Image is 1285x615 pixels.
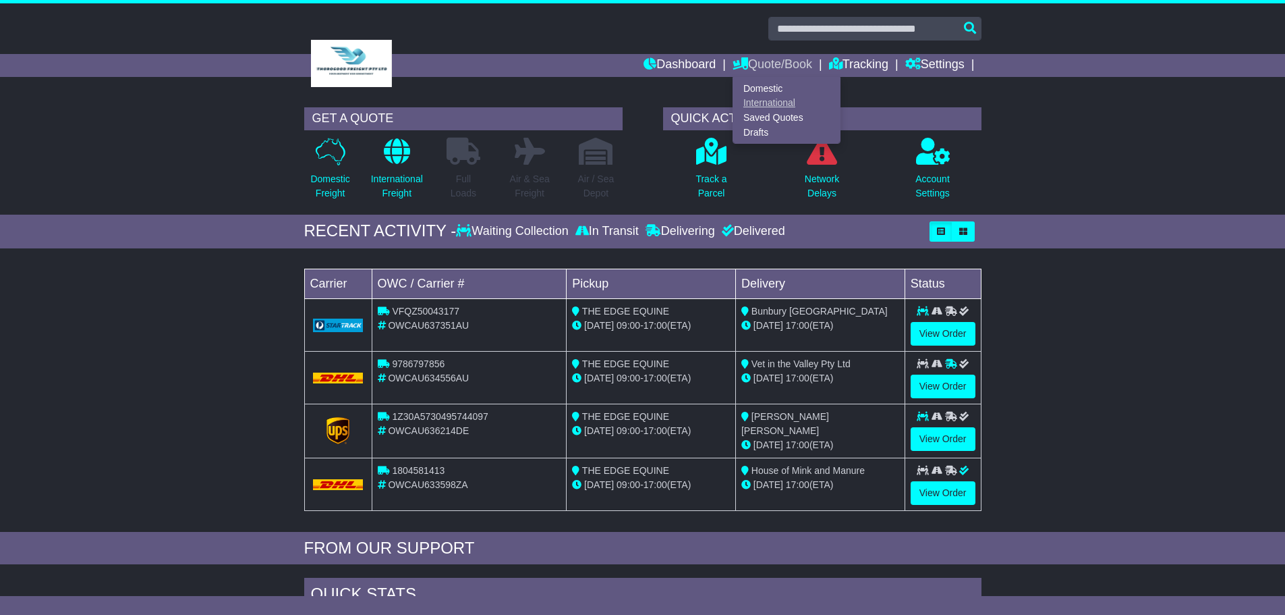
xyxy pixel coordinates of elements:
[915,137,950,208] a: AccountSettings
[584,479,614,490] span: [DATE]
[304,269,372,298] td: Carrier
[313,319,364,332] img: GetCarrierServiceLogo
[741,371,899,385] div: (ETA)
[304,539,981,558] div: FROM OUR SUPPORT
[388,479,467,490] span: OWCAU633598ZA
[911,427,975,451] a: View Order
[572,319,730,333] div: - (ETA)
[751,465,865,476] span: House of Mink and Manure
[644,54,716,77] a: Dashboard
[753,373,783,383] span: [DATE]
[911,375,975,398] a: View Order
[695,137,727,208] a: Track aParcel
[392,306,459,317] span: VFQZ50043177
[644,320,667,331] span: 17:00
[786,373,809,383] span: 17:00
[617,479,640,490] span: 09:00
[753,479,783,490] span: [DATE]
[572,224,642,239] div: In Transit
[644,479,667,490] span: 17:00
[733,96,840,111] a: International
[753,439,783,450] span: [DATE]
[741,319,899,333] div: (ETA)
[741,438,899,452] div: (ETA)
[388,373,469,383] span: OWCAU634556AU
[582,411,669,422] span: THE EDGE EQUINE
[663,107,981,130] div: QUICK ACTIONS
[304,578,981,614] div: Quick Stats
[642,224,718,239] div: Delivering
[786,479,809,490] span: 17:00
[313,479,364,490] img: DHL.png
[510,172,550,200] p: Air & Sea Freight
[751,306,888,317] span: Bunbury [GEOGRAPHIC_DATA]
[805,172,839,200] p: Network Delays
[617,373,640,383] span: 09:00
[447,172,480,200] p: Full Loads
[572,371,730,385] div: - (ETA)
[304,107,623,130] div: GET A QUOTE
[733,125,840,140] a: Drafts
[582,358,669,369] span: THE EDGE EQUINE
[567,269,736,298] td: Pickup
[388,425,469,436] span: OWCAU636214DE
[370,137,424,208] a: InternationalFreight
[313,373,364,383] img: DHL.png
[304,221,457,241] div: RECENT ACTIVITY -
[572,424,730,438] div: - (ETA)
[733,111,840,126] a: Saved Quotes
[905,269,981,298] td: Status
[733,77,840,144] div: Quote/Book
[572,478,730,492] div: - (ETA)
[804,137,840,208] a: NetworkDelays
[915,172,950,200] p: Account Settings
[310,137,350,208] a: DomesticFreight
[584,320,614,331] span: [DATE]
[371,172,423,200] p: International Freight
[741,411,829,436] span: [PERSON_NAME] [PERSON_NAME]
[829,54,888,77] a: Tracking
[584,425,614,436] span: [DATE]
[786,439,809,450] span: 17:00
[735,269,905,298] td: Delivery
[617,425,640,436] span: 09:00
[582,306,669,317] span: THE EDGE EQUINE
[695,172,726,200] p: Track a Parcel
[578,172,615,200] p: Air / Sea Depot
[753,320,783,331] span: [DATE]
[392,358,445,369] span: 9786797856
[310,172,349,200] p: Domestic Freight
[718,224,785,239] div: Delivered
[733,81,840,96] a: Domestic
[911,322,975,346] a: View Order
[456,224,571,239] div: Waiting Collection
[388,320,469,331] span: OWCAU637351AU
[911,481,975,505] a: View Order
[582,465,669,476] span: THE EDGE EQUINE
[372,269,567,298] td: OWC / Carrier #
[617,320,640,331] span: 09:00
[644,425,667,436] span: 17:00
[326,417,349,444] img: GetCarrierServiceLogo
[741,478,899,492] div: (ETA)
[751,358,851,369] span: Vet in the Valley Pty Ltd
[905,54,965,77] a: Settings
[584,373,614,383] span: [DATE]
[733,54,812,77] a: Quote/Book
[644,373,667,383] span: 17:00
[392,465,445,476] span: 1804581413
[392,411,488,422] span: 1Z30A5730495744097
[786,320,809,331] span: 17:00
